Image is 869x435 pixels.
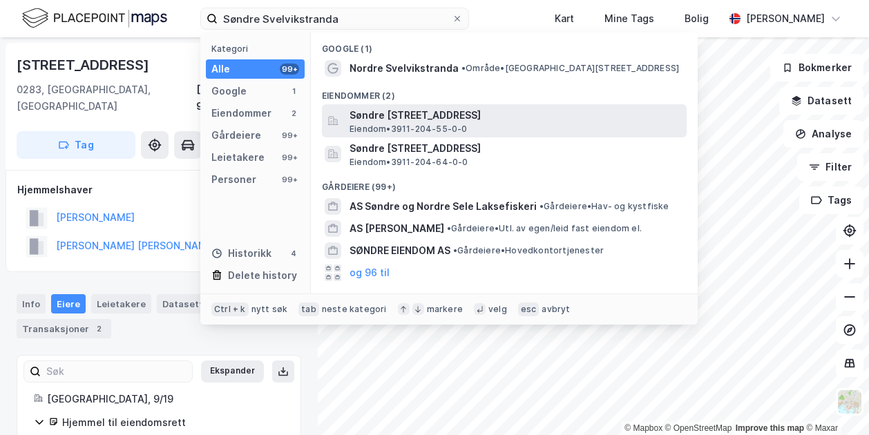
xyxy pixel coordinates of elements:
div: Info [17,294,46,313]
button: Bokmerker [770,54,863,81]
div: Google [211,83,247,99]
div: [STREET_ADDRESS] [17,54,152,76]
div: 0283, [GEOGRAPHIC_DATA], [GEOGRAPHIC_DATA] [17,81,196,115]
div: velg [488,304,507,315]
span: Eiendom • 3911-204-55-0-0 [350,124,468,135]
div: Leietakere [211,149,265,166]
span: • [539,201,544,211]
div: Transaksjoner [17,319,111,338]
div: [GEOGRAPHIC_DATA], 9/19 [47,391,284,407]
iframe: Chat Widget [800,369,869,435]
div: 2 [288,108,299,119]
span: Søndre [STREET_ADDRESS] [350,107,681,124]
div: 2 [92,322,106,336]
div: nytt søk [251,304,288,315]
div: Leietakere (99+) [311,284,698,309]
div: Eiere [51,294,86,313]
div: Ctrl + k [211,302,249,316]
div: Historikk [211,245,271,262]
div: 1 [288,86,299,97]
button: Filter [797,153,863,181]
span: Gårdeiere • Utl. av egen/leid fast eiendom el. [447,223,642,234]
button: og 96 til [350,264,390,281]
span: AS [PERSON_NAME] [350,220,444,237]
a: OpenStreetMap [665,423,732,433]
div: neste kategori [322,304,387,315]
div: 99+ [280,130,299,141]
button: Datasett [779,87,863,115]
div: esc [518,302,539,316]
div: Eiendommer [211,105,271,122]
div: 99+ [280,174,299,185]
span: Område • [GEOGRAPHIC_DATA][STREET_ADDRESS] [461,63,679,74]
div: tab [298,302,319,316]
div: 99+ [280,152,299,163]
div: Bolig [685,10,709,27]
button: Ekspander [201,360,264,383]
div: avbryt [542,304,570,315]
div: Delete history [228,267,297,284]
a: Mapbox [624,423,662,433]
span: Nordre Svelvikstranda [350,60,459,77]
div: [GEOGRAPHIC_DATA], 9/19 [196,81,301,115]
div: Mine Tags [604,10,654,27]
div: Hjemmelshaver [17,182,300,198]
div: [PERSON_NAME] [746,10,825,27]
div: 99+ [280,64,299,75]
span: Søndre [STREET_ADDRESS] [350,140,681,157]
div: Kategori [211,43,305,54]
div: Kart [555,10,574,27]
div: Datasett [157,294,209,313]
a: Improve this map [736,423,804,433]
span: Gårdeiere • Hovedkontortjenester [453,245,604,256]
div: Hjemmel til eiendomsrett [62,414,284,431]
div: Google (1) [311,32,698,57]
span: Gårdeiere • Hav- og kystfiske [539,201,669,212]
div: markere [427,304,463,315]
button: Tags [799,186,863,214]
span: • [447,223,451,233]
div: Gårdeiere [211,127,261,144]
img: logo.f888ab2527a4732fd821a326f86c7f29.svg [22,6,167,30]
span: • [453,245,457,255]
div: Leietakere [91,294,151,313]
span: • [461,63,466,73]
div: Gårdeiere (99+) [311,171,698,195]
div: Kontrollprogram for chat [800,369,869,435]
button: Analyse [783,120,863,148]
span: AS Søndre og Nordre Sele Laksefiskeri [350,198,537,215]
div: Eiendommer (2) [311,79,698,104]
div: 4 [288,248,299,259]
input: Søk på adresse, matrikkel, gårdeiere, leietakere eller personer [218,8,452,29]
div: Personer [211,171,256,188]
input: Søk [41,361,192,382]
span: SØNDRE EIENDOM AS [350,242,450,259]
div: Alle [211,61,230,77]
button: Tag [17,131,135,159]
span: Eiendom • 3911-204-64-0-0 [350,157,468,168]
